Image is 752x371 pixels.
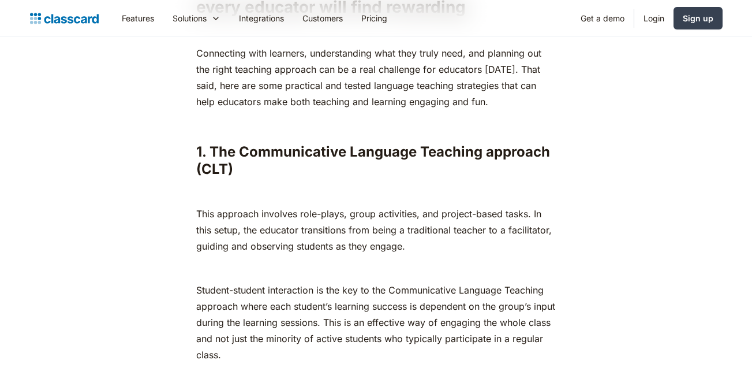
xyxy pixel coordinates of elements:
[196,282,556,363] p: Student-student interaction is the key to the Communicative Language Teaching approach where each...
[113,5,163,31] a: Features
[196,45,556,110] p: Connecting with learners, understanding what they truly need, and planning out the right teaching...
[196,184,556,200] p: ‍
[293,5,352,31] a: Customers
[196,116,556,132] p: ‍
[196,260,556,276] p: ‍
[163,5,230,31] div: Solutions
[173,12,207,24] div: Solutions
[352,5,396,31] a: Pricing
[683,12,713,24] div: Sign up
[634,5,674,31] a: Login
[196,143,550,177] strong: 1. The Communicative Language Teaching approach (CLT)
[571,5,634,31] a: Get a demo
[674,7,723,29] a: Sign up
[30,10,99,27] a: home
[196,206,556,254] p: This approach involves role-plays, group activities, and project-based tasks. In this setup, the ...
[230,5,293,31] a: Integrations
